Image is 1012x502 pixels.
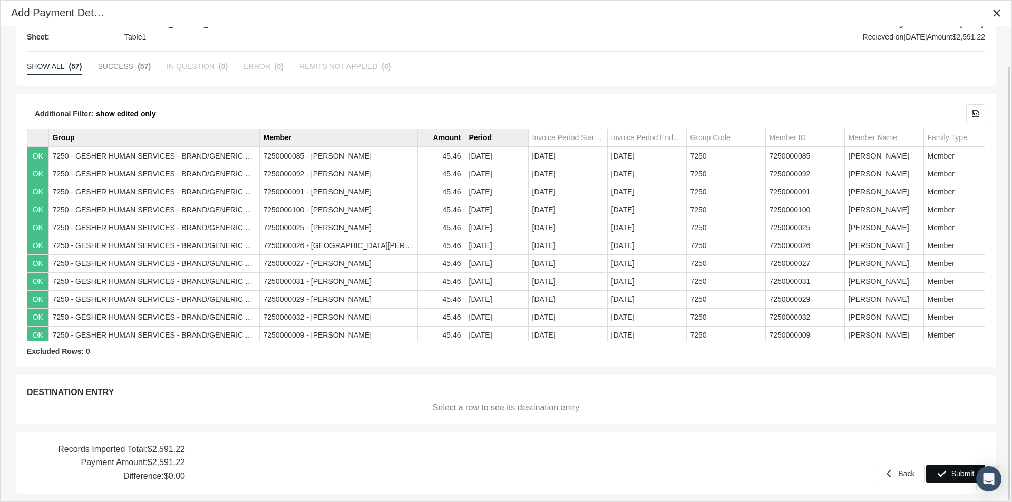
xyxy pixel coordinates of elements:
td: Member [923,147,1003,165]
div: Select a row to see its destination entry [27,402,985,414]
div: Submit [926,465,985,483]
td: 45.46 [417,237,465,255]
td: [DATE] [607,327,686,344]
span: SHOW ALL [27,62,65,71]
span: Recieved on Amount [863,33,985,41]
div: Member Name [849,133,898,143]
b: [DATE] [903,33,927,41]
td: OK [27,165,48,183]
td: Column Group [48,129,259,147]
td: [PERSON_NAME] [844,201,923,219]
td: [DATE] [465,327,528,344]
td: 7250000091 - [PERSON_NAME] [259,183,417,201]
td: [PERSON_NAME] [844,165,923,183]
div: Open Intercom Messenger [976,466,1001,491]
td: 45.46 [417,165,465,183]
a: show edited only [96,110,156,118]
td: 7250000029 - [PERSON_NAME] [259,291,417,309]
span: Sheet: [27,31,119,44]
td: 7250 - GESHER HUMAN SERVICES - BRAND/GENERIC #7250 [48,219,259,237]
td: Member [923,255,1003,273]
td: [DATE] [607,165,686,183]
span: Table1 [124,31,146,44]
td: Member [923,273,1003,291]
span: (0) [219,62,228,71]
span: (0) [382,62,391,71]
td: [DATE] [528,183,607,201]
td: 7250000031 [765,273,844,291]
td: Column Member Name [844,129,923,147]
td: 7250 [686,165,765,183]
td: [PERSON_NAME] [844,237,923,255]
td: 7250000092 - [PERSON_NAME] [259,165,417,183]
b: $0.00 [164,471,185,480]
td: [DATE] [607,309,686,327]
td: [PERSON_NAME] [844,309,923,327]
td: [DATE] [607,237,686,255]
td: OK [27,237,48,255]
td: 7250 [686,219,765,237]
span: SUCCESS [98,62,134,71]
td: [DATE] [465,165,528,183]
div: Export all data to Excel [966,104,985,123]
td: 7250 [686,309,765,327]
td: 7250000009 - [PERSON_NAME] [259,327,417,344]
td: 7250 - GESHER HUMAN SERVICES - BRAND/GENERIC #7250 [48,273,259,291]
td: Member [923,183,1003,201]
td: 7250 [686,327,765,344]
b: $2,591.22 [148,458,185,467]
td: 7250 - GESHER HUMAN SERVICES - BRAND/GENERIC #7250 [48,165,259,183]
td: [PERSON_NAME] [844,183,923,201]
div: Excluded Rows: 0 [27,347,985,357]
td: 7250 - GESHER HUMAN SERVICES - BRAND/GENERIC #7250 [48,309,259,327]
span: IN QUESTION [167,62,215,71]
td: [DATE] [465,219,528,237]
td: [DATE] [528,237,607,255]
td: 7250000027 [765,255,844,273]
div: Group Code [690,133,731,143]
td: 7250 [686,147,765,165]
td: Member [923,165,1003,183]
span: (0) [275,62,284,71]
td: Member [923,201,1003,219]
td: 45.46 [417,273,465,291]
td: 7250 - GESHER HUMAN SERVICES - BRAND/GENERIC #7250 [48,183,259,201]
td: 7250 [686,255,765,273]
td: Column Family Type [923,129,1003,147]
td: Column Member ID [765,129,844,147]
td: [DATE] [465,147,528,165]
td: Column Invoice Period Start Date [528,129,607,147]
b: $2,591.22 [952,33,985,41]
div: Add Payment Details [11,6,108,20]
td: OK [27,219,48,237]
td: [DATE] [528,147,607,165]
td: OK [27,255,48,273]
span: REMITS NOT APPLIED [299,62,377,71]
td: [DATE] [465,273,528,291]
td: 7250 [686,291,765,309]
td: 7250 [686,201,765,219]
td: 45.46 [417,183,465,201]
td: Member [923,237,1003,255]
td: Member [923,309,1003,327]
td: [DATE] [607,255,686,273]
td: [DATE] [528,327,607,344]
td: 7250000009 [765,327,844,344]
td: [PERSON_NAME] [844,327,923,344]
td: Column Amount [417,129,465,147]
div: Data grid [27,104,985,341]
td: [DATE] [528,165,607,183]
td: [PERSON_NAME] [844,147,923,165]
td: [DATE] [607,147,686,165]
td: [DATE] [528,219,607,237]
td: 7250 - GESHER HUMAN SERVICES - BRAND/GENERIC #7250 [48,147,259,165]
td: OK [27,201,48,219]
td: [DATE] [528,291,607,309]
td: [DATE] [465,237,528,255]
span: Back [898,469,914,478]
td: [DATE] [528,309,607,327]
td: 45.46 [417,327,465,344]
td: [DATE] [528,273,607,291]
td: Member [923,219,1003,237]
td: 45.46 [417,201,465,219]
